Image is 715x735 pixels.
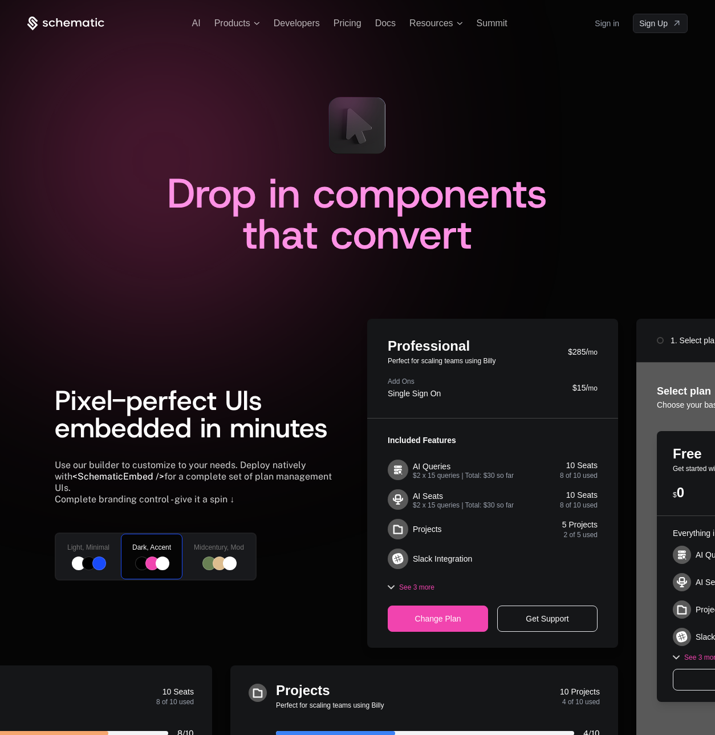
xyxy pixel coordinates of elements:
div: Perfect for scaling teams using Billy [388,358,495,364]
div: 5 Projects [562,519,598,530]
div: Change Plan [388,606,488,632]
div: 10 Seats [560,489,598,501]
div: Single Sign On [388,389,441,397]
span: Light, Minimal [67,543,109,552]
div: 4 of 10 used [560,697,600,706]
div: Professional [388,339,495,353]
span: mo [588,348,598,356]
div: AI Seats [413,490,443,502]
div: Use our builder to customize to your needs. Deploy natively with for a complete set of plan manag... [55,460,340,494]
a: Pricing [334,18,361,28]
div: $2 x 15 queries | Total: $30 so far [413,472,514,479]
span: 0 [677,485,684,500]
div: $2 x 15 queries | Total: $30 so far [413,502,514,509]
div: $15/ [572,382,598,393]
div: 10 Seats [156,686,194,697]
span: Sign Up [639,18,668,29]
span: $ [673,491,677,499]
span: Dark, Accent [132,543,171,552]
div: Get Support [497,606,598,632]
span: Drop in components that convert [167,166,560,262]
div: Projects [413,523,442,535]
span: mo [588,384,598,392]
div: 10 Projects [560,686,600,697]
a: [object Object] [633,14,688,33]
div: AI Queries [413,461,450,472]
div: 10 Seats [560,460,598,471]
span: <SchematicEmbed /> [72,471,164,482]
a: Docs [375,18,396,28]
a: Developers [274,18,320,28]
div: 8 of 10 used [560,501,598,510]
span: See 3 more [399,583,434,592]
div: Included Features [388,434,598,446]
div: Perfect for scaling teams using Billy [276,702,560,709]
div: 2 of 5 used [562,530,598,539]
a: AI [192,18,201,28]
span: Pixel-perfect UIs embedded in minutes [55,382,328,446]
span: Midcentury, Mod [194,543,244,552]
a: Summit [477,18,507,28]
span: Resources [409,18,453,29]
div: 8 of 10 used [156,697,194,706]
div: Slack Integration [413,553,472,565]
div: Complete branding control - give it a spin ↓ [55,494,257,505]
div: $285/ [568,346,598,358]
span: Products [214,18,250,29]
a: Sign in [595,14,619,33]
div: Projects [276,684,560,697]
div: Add Ons [388,378,441,385]
div: 8 of 10 used [560,471,598,480]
